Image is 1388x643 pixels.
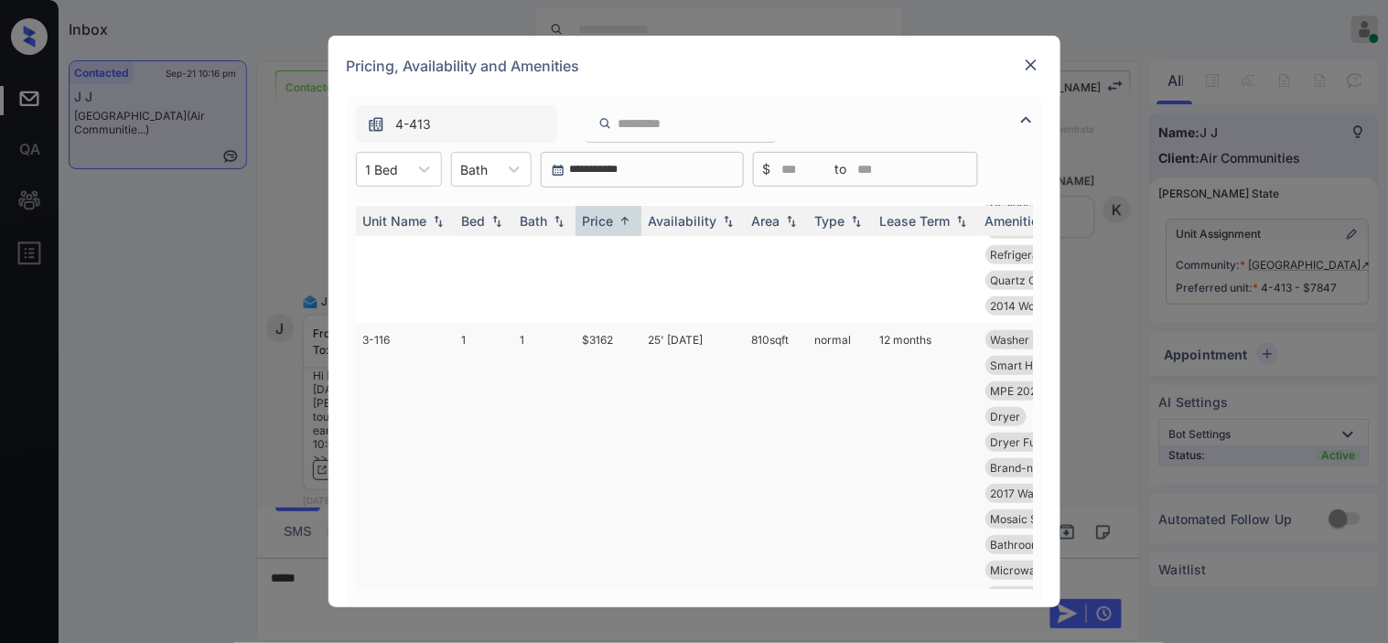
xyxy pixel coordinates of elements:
span: Smart Home Ther... [991,359,1092,372]
span: Microwave [991,563,1049,577]
div: Pricing, Availability and Amenities [328,36,1060,96]
span: Dryer Full Size... [991,435,1076,449]
img: sorting [847,215,866,228]
span: 2014 Wood Floor... [991,299,1085,313]
img: sorting [429,215,447,228]
span: Quartz Counters [991,273,1077,287]
img: sorting [719,215,737,228]
span: Dryer [991,410,1021,423]
img: icon-zuma [367,115,385,134]
div: Amenities [985,213,1047,229]
img: close [1022,56,1040,74]
div: Availability [649,213,717,229]
span: MPE 2024 Lobby [991,384,1080,398]
div: Price [583,213,614,229]
span: 4-413 [396,114,432,134]
span: Bathroom Upgrad... [991,538,1092,552]
div: Lease Term [880,213,951,229]
img: sorting [952,215,971,228]
img: icon-zuma [1016,109,1038,131]
span: Washer Stackabl... [991,333,1087,347]
span: Mosaic Stone Ti... [991,512,1082,526]
span: to [835,159,847,179]
img: sorting [488,215,506,228]
img: icon-zuma [598,115,612,132]
img: sorting [550,215,568,228]
img: sorting [616,214,634,228]
span: Refrigerator Le... [991,248,1078,262]
img: sorting [782,215,801,228]
div: Bed [462,213,486,229]
div: Type [815,213,845,229]
span: $ [763,159,771,179]
div: Area [752,213,780,229]
div: Bath [521,213,548,229]
div: Unit Name [363,213,427,229]
span: 2017 Washer and... [991,487,1088,500]
span: Brand-new Kitch... [991,461,1087,475]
